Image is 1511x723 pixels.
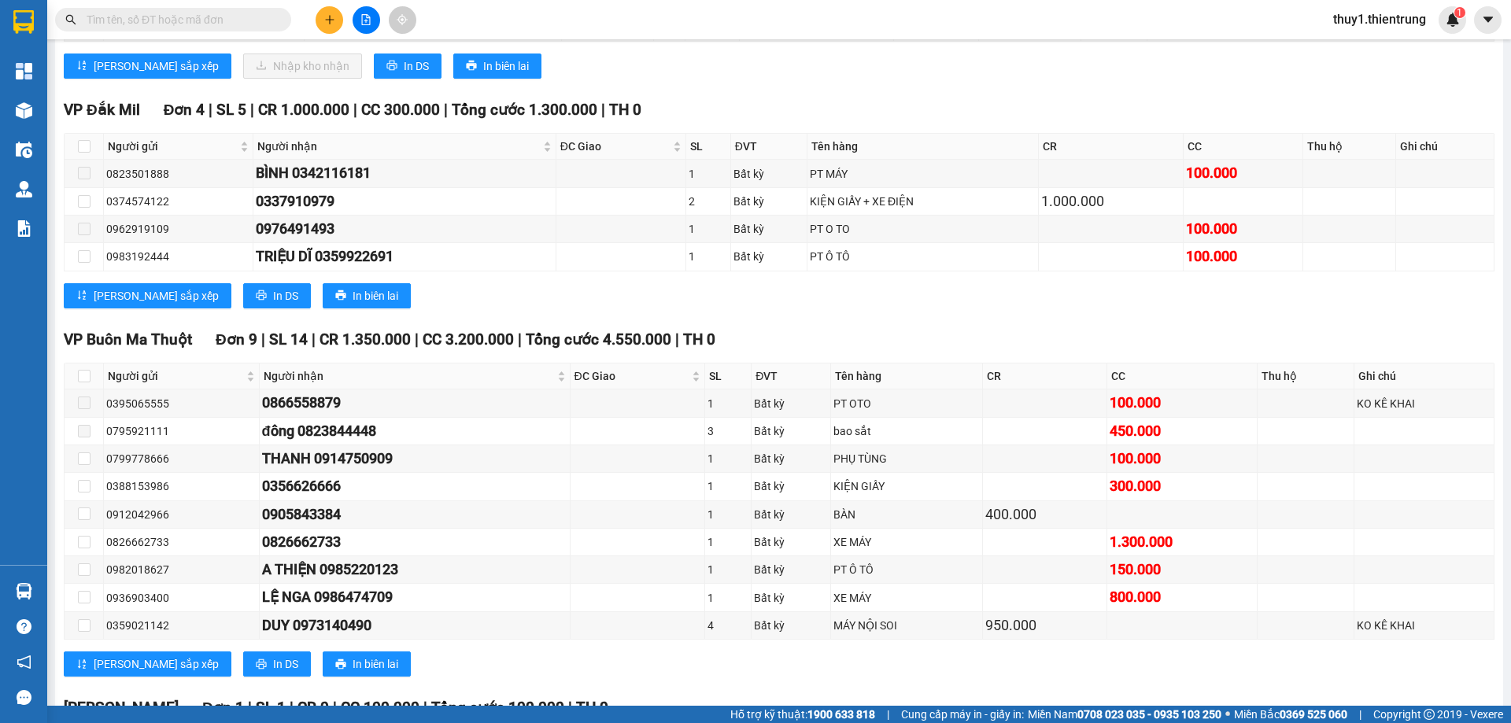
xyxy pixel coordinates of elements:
[76,60,87,72] span: sort-ascending
[423,699,427,717] span: |
[16,142,32,158] img: warehouse-icon
[1446,13,1460,27] img: icon-new-feature
[164,101,205,119] span: Đơn 4
[1110,586,1254,608] div: 800.000
[333,699,337,717] span: |
[754,589,828,607] div: Bất kỳ
[360,14,371,25] span: file-add
[386,60,397,72] span: printer
[733,220,804,238] div: Bất kỳ
[243,651,311,677] button: printerIn DS
[106,395,257,412] div: 0395065555
[707,422,748,440] div: 3
[106,165,250,183] div: 0823501888
[689,248,728,265] div: 1
[64,699,179,717] span: [PERSON_NAME]
[833,450,980,467] div: PHỤ TÙNG
[833,589,980,607] div: XE MÁY
[258,101,349,119] span: CR 1.000.000
[1186,162,1300,184] div: 100.000
[1454,7,1465,18] sup: 1
[983,363,1107,389] th: CR
[106,248,250,265] div: 0983192444
[707,561,748,578] div: 1
[106,533,257,551] div: 0826662733
[754,478,828,495] div: Bất kỳ
[404,57,429,75] span: In DS
[262,504,567,526] div: 0905843384
[262,586,567,608] div: LỆ NGA 0986474709
[730,706,875,723] span: Hỗ trợ kỹ thuật:
[810,248,1036,265] div: PT Ô TÔ
[87,11,272,28] input: Tìm tên, số ĐT hoặc mã đơn
[707,533,748,551] div: 1
[985,614,1104,636] div: 950.000
[1110,392,1254,414] div: 100.000
[1354,363,1494,389] th: Ghi chú
[316,6,343,34] button: plus
[1186,218,1300,240] div: 100.000
[16,63,32,79] img: dashboard-icon
[1258,363,1354,389] th: Thu hộ
[423,330,514,349] span: CC 3.200.000
[256,658,267,671] span: printer
[353,655,398,673] span: In biên lai
[273,287,298,304] span: In DS
[831,363,983,389] th: Tên hàng
[754,450,828,467] div: Bất kỳ
[16,583,32,599] img: warehouse-icon
[733,165,804,183] div: Bất kỳ
[833,478,980,495] div: KIỆN GIẤY
[76,290,87,302] span: sort-ascending
[17,655,31,670] span: notification
[1110,475,1254,497] div: 300.000
[256,218,553,240] div: 0976491493
[1481,13,1495,27] span: caret-down
[444,101,448,119] span: |
[269,330,308,349] span: SL 14
[320,330,411,349] span: CR 1.350.000
[707,506,748,523] div: 1
[16,102,32,119] img: warehouse-icon
[453,53,541,79] button: printerIn biên lai
[526,330,671,349] span: Tổng cước 4.550.000
[609,101,641,119] span: TH 0
[106,220,250,238] div: 0962919109
[483,57,529,75] span: In biên lai
[689,193,728,210] div: 2
[686,134,731,160] th: SL
[576,699,608,717] span: TH 0
[431,699,564,717] span: Tổng cước 100.000
[202,699,244,717] span: Đơn 1
[601,101,605,119] span: |
[568,699,572,717] span: |
[810,165,1036,183] div: PT MÁY
[901,706,1024,723] span: Cung cấp máy in - giấy in:
[341,699,419,717] span: CC 100.000
[707,589,748,607] div: 1
[1280,708,1347,721] strong: 0369 525 060
[1474,6,1502,34] button: caret-down
[1039,134,1184,160] th: CR
[574,367,689,385] span: ĐC Giao
[353,6,380,34] button: file-add
[1234,706,1347,723] span: Miền Bắc
[833,617,980,634] div: MÁY NỘI SOI
[262,614,567,636] div: DUY 0973140490
[1110,448,1254,470] div: 100.000
[731,134,807,160] th: ĐVT
[1424,709,1435,720] span: copyright
[754,395,828,412] div: Bất kỳ
[243,53,362,79] button: downloadNhập kho nhận
[397,14,408,25] span: aim
[389,6,416,34] button: aim
[1359,706,1361,723] span: |
[65,14,76,25] span: search
[209,101,212,119] span: |
[1396,134,1494,160] th: Ghi chú
[833,422,980,440] div: bao sắt
[256,245,553,267] div: TRIỆU DĨ 0359922691
[1110,420,1254,442] div: 450.000
[106,193,250,210] div: 0374574122
[297,699,329,717] span: CR 0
